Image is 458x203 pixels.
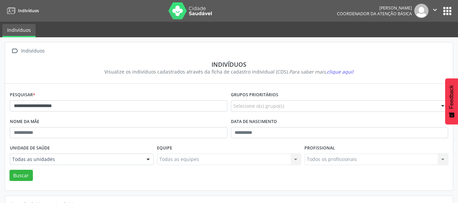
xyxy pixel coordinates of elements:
[15,61,443,68] div: Indivíduos
[414,4,429,18] img: img
[337,11,412,17] span: Coordenador da Atenção Básica
[10,143,50,154] label: Unidade de saúde
[445,78,458,124] button: Feedback - Mostrar pesquisa
[429,4,441,18] button: 
[20,46,46,56] div: Indivíduos
[231,90,278,100] label: Grupos prioritários
[18,8,39,14] span: Indivíduos
[327,68,354,75] span: clique aqui!
[10,90,35,100] label: Pesquisar
[337,5,412,11] div: [PERSON_NAME]
[10,117,39,127] label: Nome da mãe
[289,68,354,75] i: Para saber mais,
[441,5,453,17] button: apps
[231,117,277,127] label: Data de nascimento
[449,85,455,109] span: Feedback
[12,156,140,163] span: Todas as unidades
[5,5,39,16] a: Indivíduos
[9,170,33,181] button: Buscar
[233,102,284,109] span: Selecione o(s) grupo(s)
[157,143,172,154] label: Equipe
[10,46,46,56] a:  Indivíduos
[431,6,439,14] i: 
[304,143,335,154] label: Profissional
[15,68,443,75] div: Visualize os indivíduos cadastrados através da ficha de cadastro individual (CDS).
[2,24,36,37] a: Indivíduos
[10,46,20,56] i: 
